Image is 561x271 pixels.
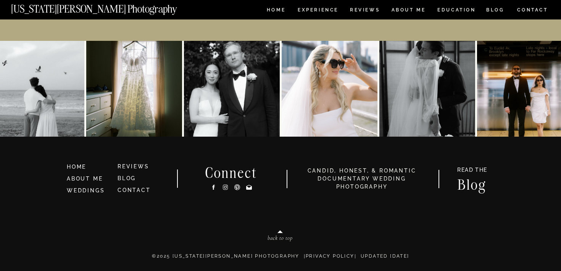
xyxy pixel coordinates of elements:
[391,8,426,14] a: ABOUT ME
[52,253,510,268] p: ©2025 [US_STATE][PERSON_NAME] PHOTOGRAPHY | | Updated [DATE]
[235,235,325,244] a: back to top
[118,175,136,181] a: BLOG
[517,6,548,14] a: CONTACT
[11,4,203,10] a: [US_STATE][PERSON_NAME] Photography
[350,8,379,14] a: REVIEWS
[306,253,355,259] a: Privacy Policy
[486,8,505,14] a: BLOG
[118,187,151,193] a: CONTACT
[282,41,377,137] img: Dina & Kelvin
[67,176,103,182] a: ABOUT ME
[450,178,494,190] a: Blog
[265,8,287,14] a: HOME
[437,8,477,14] a: EDUCATION
[453,167,491,175] a: READ THE
[86,41,182,137] img: Elaine and this dress 🤍🤍🤍
[195,166,267,178] h2: Connect
[298,8,338,14] a: Experience
[379,41,475,137] img: Anna & Felipe — embracing the moment, and the magic follows.
[298,167,426,191] h3: candid, honest, & romantic Documentary Wedding photography
[67,187,105,194] a: WEDDINGS
[118,163,149,169] a: REVIEWS
[67,163,111,171] a: HOME
[184,41,280,137] img: Young and in love in NYC! Dana and Jordan 🤍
